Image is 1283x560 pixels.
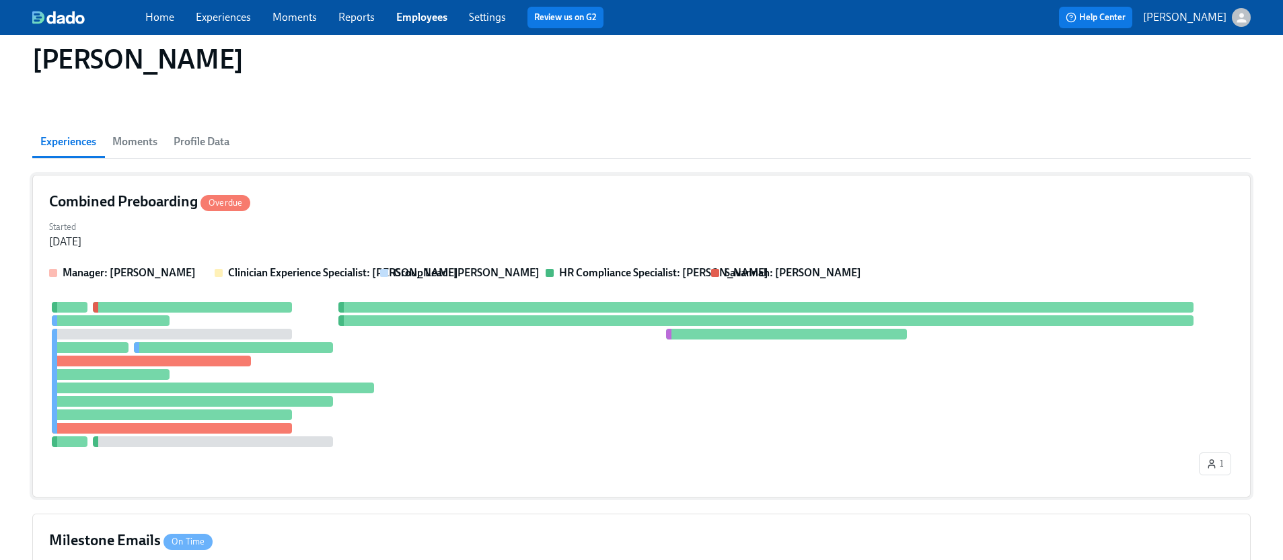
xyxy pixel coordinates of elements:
div: [DATE] [49,235,81,249]
img: dado [32,11,85,24]
button: Help Center [1059,7,1132,28]
span: Overdue [200,198,250,208]
span: 1 [1206,457,1224,471]
button: [PERSON_NAME] [1143,8,1251,27]
a: dado [32,11,145,24]
button: Review us on G2 [527,7,603,28]
a: Employees [396,11,447,24]
h4: Milestone Emails [49,530,213,551]
span: Moments [112,132,157,151]
strong: Group Lead: [PERSON_NAME] [394,266,540,279]
span: On Time [163,536,213,547]
a: Settings [469,11,506,24]
span: Help Center [1066,11,1126,24]
span: Profile Data [174,132,229,151]
strong: HR Compliance Specialist: [PERSON_NAME] [559,266,768,279]
label: Started [49,220,81,235]
strong: Manager: [PERSON_NAME] [63,266,196,279]
h4: Combined Preboarding [49,192,250,212]
button: 1 [1199,452,1231,475]
a: Reports [338,11,375,24]
a: Review us on G2 [534,11,597,24]
strong: Clinician Experience Specialist: [PERSON_NAME] [228,266,458,279]
a: Home [145,11,174,24]
strong: Savannah: [PERSON_NAME] [725,266,861,279]
h1: [PERSON_NAME] [32,43,244,75]
span: Experiences [40,132,96,151]
a: Moments [272,11,317,24]
p: [PERSON_NAME] [1143,10,1226,25]
a: Experiences [196,11,251,24]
